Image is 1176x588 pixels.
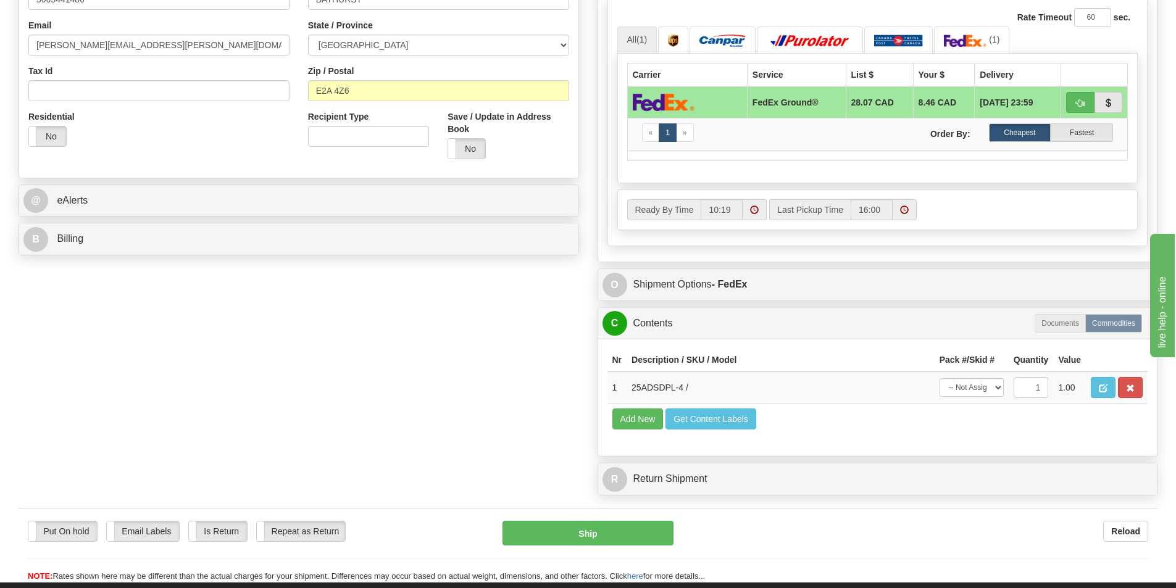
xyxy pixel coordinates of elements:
label: Tax Id [28,65,52,77]
b: Reload [1111,526,1140,536]
span: @ [23,188,48,213]
span: R [603,467,627,492]
a: CContents [603,311,1153,336]
span: Billing [57,233,83,244]
td: 1 [607,371,627,404]
iframe: chat widget [1148,231,1175,357]
span: « [649,128,653,137]
th: Value [1053,349,1086,371]
span: [DATE] 23:59 [980,96,1033,109]
label: Fastest [1051,123,1113,142]
a: @ eAlerts [23,188,574,213]
td: 8.46 CAD [913,86,975,118]
span: NOTE: [28,571,52,581]
button: Reload [1103,521,1148,542]
label: Save / Update in Address Book [448,110,569,135]
label: No [448,139,485,159]
label: Order By: [877,123,979,140]
label: State / Province [308,19,373,31]
span: C [603,311,627,336]
label: Email Labels [107,521,179,541]
span: B [23,227,48,252]
span: O [603,273,627,297]
th: Delivery [975,63,1061,86]
a: All [617,27,657,52]
label: Repeat as Return [257,521,345,541]
label: Residential [28,110,75,123]
img: Canada Post [874,35,923,47]
label: Ready By Time [627,199,701,220]
button: Add New [612,408,664,429]
img: FedEx Express® [633,93,694,111]
a: Next [676,123,694,142]
th: Description / SKU / Model [627,349,935,371]
span: (1) [989,35,999,44]
label: Is Return [189,521,247,541]
label: sec. [1114,11,1130,23]
img: UPS [668,35,678,47]
label: Email [28,19,51,31]
label: Zip / Postal [308,65,354,77]
label: Cheapest [989,123,1051,142]
a: here [627,571,643,581]
img: Canpar [699,35,746,47]
span: eAlerts [57,195,88,205]
div: Rates shown here may be different than the actual charges for your shipment. Differences may occu... [19,571,1157,582]
td: 25ADSDPL-4 / [627,371,935,404]
td: 1.00 [1053,371,1086,404]
div: live help - online [9,7,114,22]
th: Quantity [1009,349,1054,371]
a: Previous [642,123,660,142]
th: Carrier [627,63,747,86]
strong: - FedEx [712,279,748,289]
img: Purolator [767,35,853,47]
img: FedEx Express® [944,35,987,47]
td: FedEx Ground® [747,86,846,118]
label: Commodities [1085,314,1142,333]
label: No [29,126,66,146]
span: » [683,128,687,137]
a: RReturn Shipment [603,466,1153,492]
button: Get Content Labels [665,408,756,429]
th: Service [747,63,846,86]
a: OShipment Options- FedEx [603,272,1153,297]
th: Nr [607,349,627,371]
a: 1 [659,123,677,142]
span: (1) [636,35,647,44]
label: Last Pickup Time [769,199,851,220]
th: List $ [846,63,913,86]
th: Your $ [913,63,975,86]
label: Recipient Type [308,110,369,123]
label: Rate Timeout [1017,11,1072,23]
a: B Billing [23,226,574,252]
th: Pack #/Skid # [935,349,1009,371]
label: Documents [1035,314,1086,333]
label: Put On hold [28,521,97,541]
button: Ship [503,521,673,545]
td: 28.07 CAD [846,86,913,118]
